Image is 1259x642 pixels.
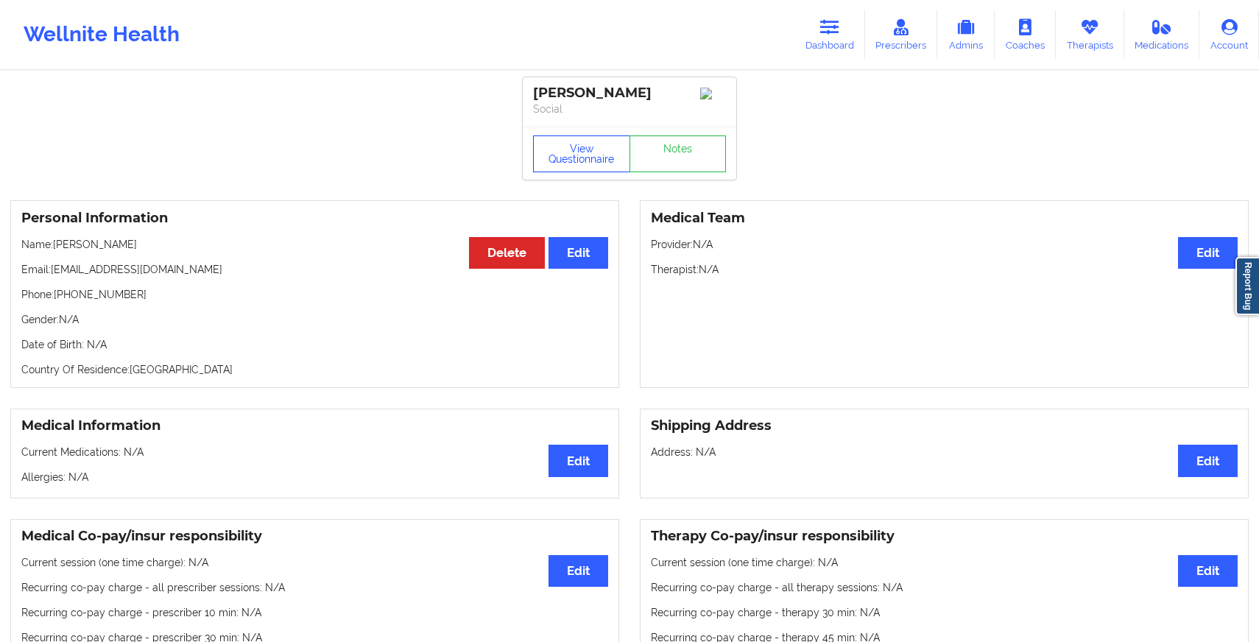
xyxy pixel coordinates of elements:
p: Provider: N/A [651,237,1238,252]
p: Recurring co-pay charge - all therapy sessions : N/A [651,580,1238,595]
button: Edit [1178,445,1238,476]
a: Prescribers [865,10,938,59]
p: Date of Birth: N/A [21,337,608,352]
button: Edit [549,555,608,587]
h3: Therapy Co-pay/insur responsibility [651,528,1238,545]
p: Social [533,102,726,116]
p: Phone: [PHONE_NUMBER] [21,287,608,302]
a: Medications [1124,10,1200,59]
button: Edit [1178,555,1238,587]
h3: Medical Co-pay/insur responsibility [21,528,608,545]
a: Therapists [1056,10,1124,59]
p: Country Of Residence: [GEOGRAPHIC_DATA] [21,362,608,377]
p: Recurring co-pay charge - all prescriber sessions : N/A [21,580,608,595]
p: Email: [EMAIL_ADDRESS][DOMAIN_NAME] [21,262,608,277]
img: Image%2Fplaceholer-image.png [700,88,726,99]
p: Recurring co-pay charge - therapy 30 min : N/A [651,605,1238,620]
button: Edit [1178,237,1238,269]
p: Name: [PERSON_NAME] [21,237,608,252]
h3: Medical Team [651,210,1238,227]
a: Account [1199,10,1259,59]
p: Recurring co-pay charge - prescriber 10 min : N/A [21,605,608,620]
a: Admins [937,10,995,59]
p: Therapist: N/A [651,262,1238,277]
a: Dashboard [794,10,865,59]
a: Notes [629,135,727,172]
button: Edit [549,445,608,476]
p: Gender: N/A [21,312,608,327]
a: Coaches [995,10,1056,59]
button: View Questionnaire [533,135,630,172]
button: Delete [469,237,545,269]
div: [PERSON_NAME] [533,85,726,102]
h3: Personal Information [21,210,608,227]
p: Current session (one time charge): N/A [651,555,1238,570]
p: Address: N/A [651,445,1238,459]
a: Report Bug [1235,257,1259,315]
p: Current session (one time charge): N/A [21,555,608,570]
h3: Medical Information [21,417,608,434]
h3: Shipping Address [651,417,1238,434]
button: Edit [549,237,608,269]
p: Allergies: N/A [21,470,608,484]
p: Current Medications: N/A [21,445,608,459]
